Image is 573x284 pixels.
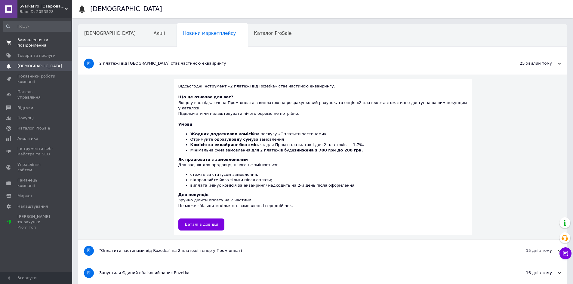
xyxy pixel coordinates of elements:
[17,146,56,157] span: Інструменти веб-майстра та SEO
[3,21,71,32] input: Пошук
[17,126,50,131] span: Каталог ProSale
[501,270,561,276] div: 16 днів тому
[20,9,72,14] div: Ваш ID: 2053528
[17,204,48,209] span: Налаштування
[501,248,561,253] div: 15 днів тому
[229,137,254,142] b: повну суму
[178,95,233,99] b: Що це означає для вас?
[190,142,467,148] li: , як для Пром-оплати, так і для 2 платежів — 1,7%,
[178,192,467,214] div: Зручно ділити оплату на 2 частини. Це може збільшити кількість замовлень і середній чек.
[17,136,38,141] span: Аналітика
[84,31,136,36] span: [DEMOGRAPHIC_DATA]
[178,218,224,231] a: Деталі в довідці
[17,63,62,69] span: [DEMOGRAPHIC_DATA]
[178,84,467,94] div: Відсьогодні інструмент «2 платежі від Rozetka» стає частиною еквайрингу.
[178,122,193,127] b: Умови
[501,61,561,66] div: 25 хвилин тому
[17,193,33,199] span: Маркет
[17,89,56,100] span: Панель управління
[254,31,291,36] span: Каталог ProSale
[294,148,363,152] b: знижена з 700 грн до 200 грн.
[99,248,501,253] div: "Оплатити частинами від Rozetka" на 2 платежі тепер у Пром-оплаті
[178,157,467,188] div: Для вас, як для продавця, нічого не змінюється:
[190,172,467,177] li: стежте за статусом замовлення;
[190,177,467,183] li: відправляйте його тільки після оплати;
[20,4,65,9] span: SvarkaPro | Зварювально-штампувальний цех
[190,183,467,188] li: виплата (мінус комісія за еквайринг) надходить на 2-й день після оформлення.
[17,115,34,121] span: Покупці
[17,225,56,230] div: Prom топ
[99,61,501,66] div: 2 платежі від [GEOGRAPHIC_DATA] стає частиною еквайрингу
[559,247,571,259] button: Чат з покупцем
[178,94,467,116] div: Якщо у вас підключена Пром-оплата з виплатою на розрахунковий рахунок, то опція «2 платежі» автом...
[90,5,162,13] h1: [DEMOGRAPHIC_DATA]
[17,53,56,58] span: Товари та послуги
[17,74,56,84] span: Показники роботи компанії
[190,142,258,147] b: Комісія за еквайринг без змін
[17,162,56,173] span: Управління сайтом
[183,31,236,36] span: Новини маркетплейсу
[17,178,56,188] span: Гаманець компанії
[185,222,218,227] span: Деталі в довідці
[178,157,248,162] b: Як працювати з замовленнями
[190,137,467,142] li: Отримуйте одразу за замовлення
[17,105,33,111] span: Відгуки
[154,31,165,36] span: Акції
[190,131,467,137] li: за послугу «Оплатити частинами».
[99,270,501,276] div: Запустили Єдиний обліковий запис Rozetka
[190,132,255,136] b: Жодних додаткових комісій
[17,37,56,48] span: Замовлення та повідомлення
[178,192,208,197] b: Для покупців
[17,214,56,231] span: [PERSON_NAME] та рахунки
[190,148,467,153] li: Мінімальна сума замовлення для 2 платежів буде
